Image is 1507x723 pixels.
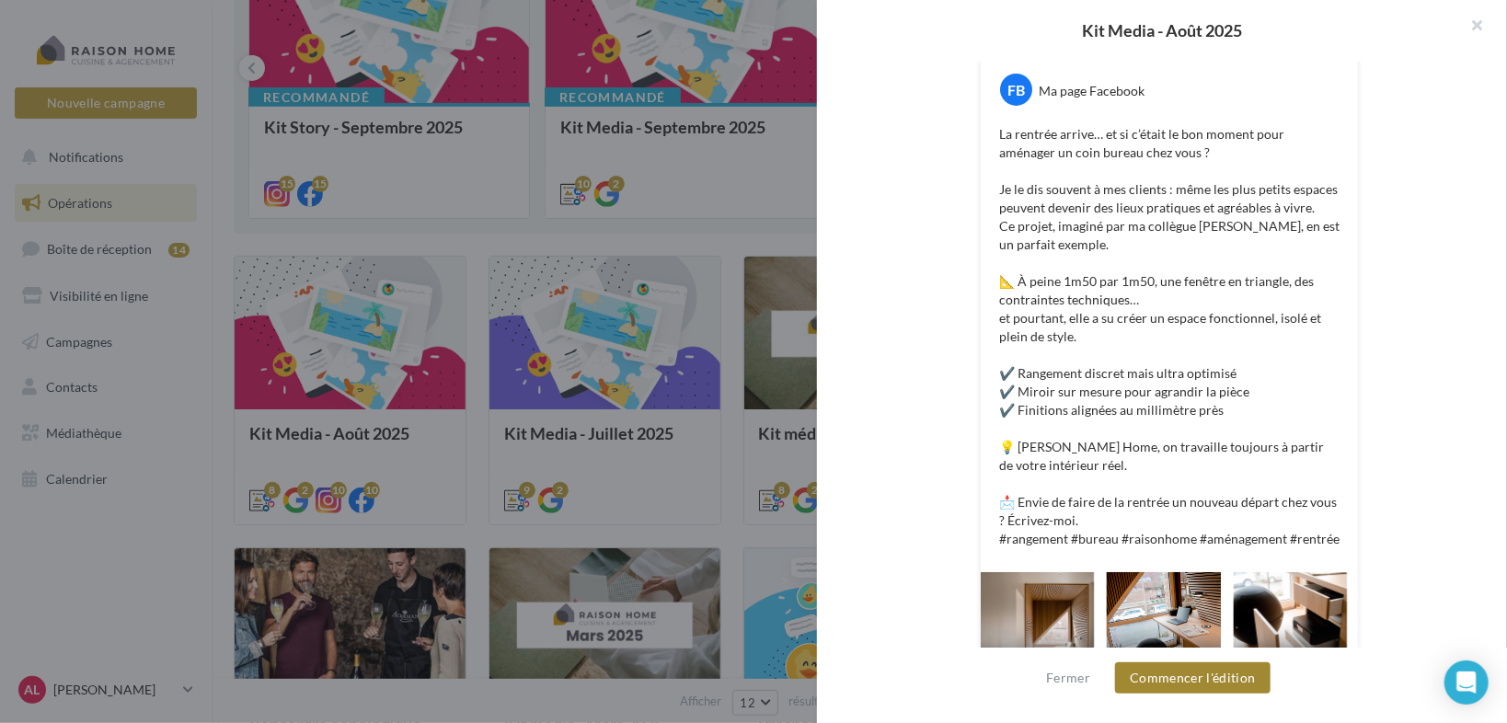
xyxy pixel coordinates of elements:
[999,125,1340,548] p: La rentrée arrive… et si c’était le bon moment pour aménager un coin bureau chez vous ? Je le dis...
[1000,74,1032,106] div: FB
[1115,662,1271,694] button: Commencer l'édition
[1039,82,1145,100] div: Ma page Facebook
[1039,667,1098,689] button: Fermer
[846,22,1478,39] div: Kit Media - Août 2025
[1444,660,1489,705] div: Open Intercom Messenger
